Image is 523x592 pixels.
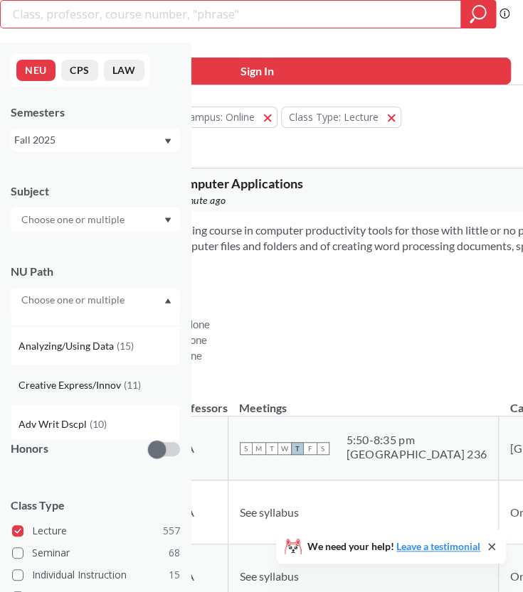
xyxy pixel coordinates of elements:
[317,442,329,455] span: S
[16,60,56,81] button: NEU
[228,386,498,416] th: Meetings
[470,4,487,24] svg: magnifying glass
[240,569,299,583] span: See syllabus
[11,441,48,457] p: Honors
[90,418,107,430] span: ( 10 )
[396,540,480,552] a: Leave a testimonial
[183,110,255,124] span: Campus: Online
[169,567,180,583] span: 15
[4,58,511,85] button: Sign In
[12,544,180,562] label: Seminar
[19,416,90,432] span: Adv Writ Dscpl
[11,104,180,120] div: Semesters
[61,60,98,81] button: CPS
[281,107,401,128] button: Class Type: Lecture
[11,288,180,312] div: Dropdown arrowWriting Intensive(28)Societies/Institutions(19)Capstone Experience(18)Natural/Desig...
[307,542,480,551] span: We need your help!
[19,338,117,354] span: Analyzing/Using Data
[304,442,317,455] span: F
[117,340,134,352] span: ( 15 )
[175,107,278,128] button: Campus: Online
[163,523,180,539] span: 557
[185,318,211,330] span: None
[291,442,304,455] span: T
[164,139,171,144] svg: Dropdown arrow
[11,183,180,199] div: Subject
[182,333,208,346] span: None
[11,129,180,151] div: Fall 2025Dropdown arrow
[164,217,171,223] svg: Dropdown arrow
[11,497,180,513] span: Class Type
[164,298,171,303] svg: Dropdown arrow
[347,433,487,447] div: 5:50 - 8:35 pm
[14,211,134,228] input: Choose one or multiple
[161,386,228,416] th: Professors
[14,291,134,308] input: Choose one or multiple
[14,132,163,148] div: Fall 2025
[131,301,148,313] span: ( 17 )
[278,442,291,455] span: W
[289,110,379,124] span: Class Type: Lecture
[12,522,180,540] label: Lecture
[161,480,228,544] td: TBA
[253,442,265,455] span: M
[12,566,180,584] label: Individual Instruction
[11,264,180,279] div: NU Path
[104,60,144,81] button: LAW
[11,2,450,26] input: Class, professor, course number, "phrase"
[19,377,124,393] span: Creative Express/Innov
[124,379,141,391] span: ( 11 )
[347,447,487,461] div: [GEOGRAPHIC_DATA] 236
[265,442,278,455] span: T
[161,416,228,480] td: TBA
[169,545,180,561] span: 68
[117,176,303,191] span: ITC 1000 : Computer Applications
[11,208,180,232] div: Dropdown arrow
[240,442,253,455] span: S
[240,505,299,519] span: See syllabus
